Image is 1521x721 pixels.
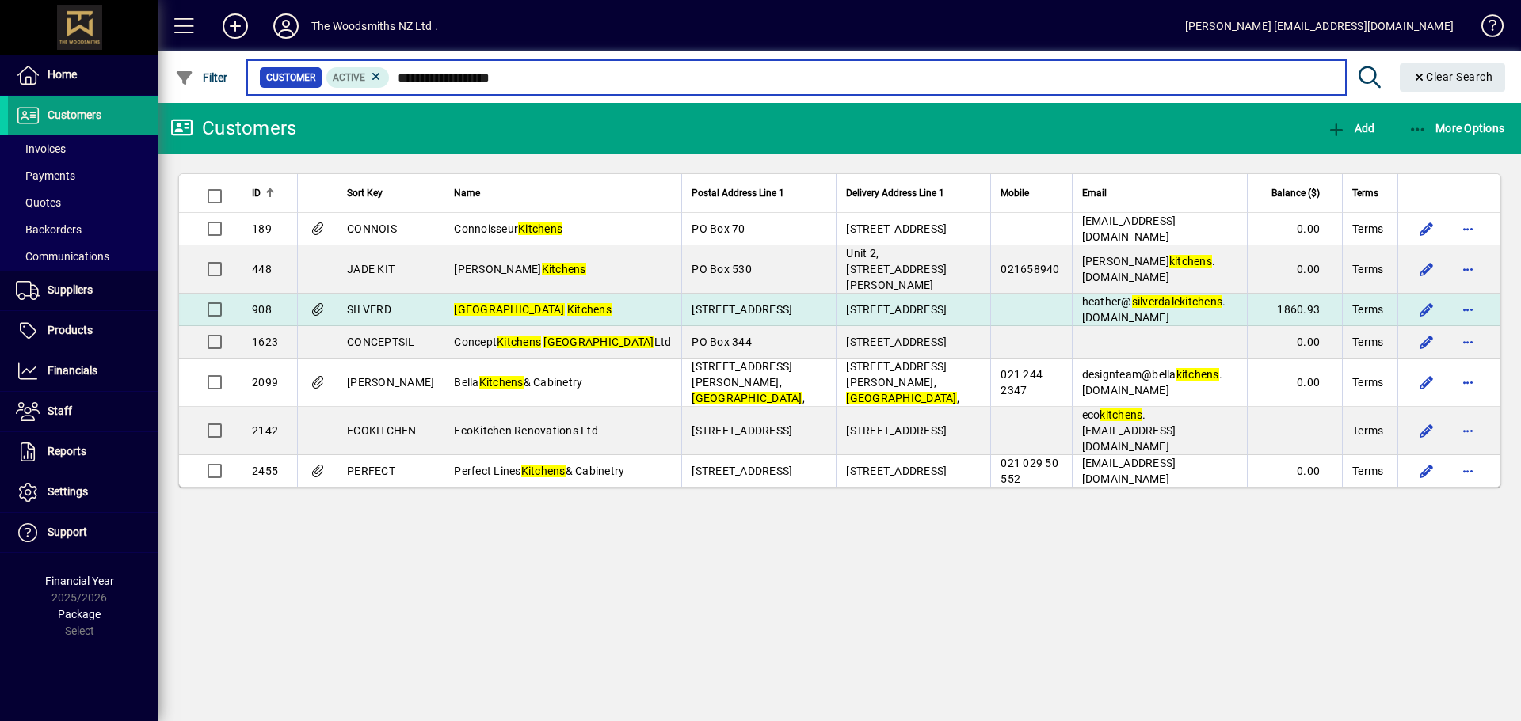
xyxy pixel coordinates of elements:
[8,189,158,216] a: Quotes
[261,12,311,40] button: Profile
[1455,458,1481,484] button: More options
[8,55,158,95] a: Home
[1132,295,1180,308] em: silverdale
[1414,216,1439,241] button: Edit
[846,360,959,404] span: [STREET_ADDRESS][PERSON_NAME], ,
[692,184,784,202] span: Postal Address Line 1
[1414,297,1439,322] button: Edit
[1414,256,1439,282] button: Edit
[454,184,480,202] span: Name
[1412,70,1493,83] span: Clear Search
[1257,184,1334,202] div: Balance ($)
[8,216,158,243] a: Backorders
[347,336,415,348] span: CONCEPTSIL
[454,263,585,275] span: [PERSON_NAME]
[171,63,232,92] button: Filter
[48,485,88,498] span: Settings
[1185,13,1454,39] div: [PERSON_NAME] [EMAIL_ADDRESS][DOMAIN_NAME]
[8,135,158,162] a: Invoices
[8,472,158,512] a: Settings
[48,404,72,417] span: Staff
[1082,368,1222,397] span: designteam@bella .[DOMAIN_NAME]
[454,424,598,437] span: EcoKitchen Renovations Ltd
[1455,216,1481,241] button: More options
[1001,184,1029,202] span: Mobile
[846,222,947,235] span: [STREET_ADDRESS]
[266,70,315,85] span: Customer
[311,13,438,39] div: The Woodsmiths NZ Ltd .
[1176,368,1219,381] em: kitchens
[252,184,288,202] div: ID
[692,465,792,477] span: [STREET_ADDRESS]
[252,465,278,477] span: 2455
[454,376,582,389] span: Bella & Cabinetry
[1352,184,1378,202] span: Terms
[1001,368,1043,397] span: 021 244 2347
[1414,418,1439,443] button: Edit
[252,184,261,202] span: ID
[48,526,87,538] span: Support
[1352,463,1383,479] span: Terms
[252,303,272,316] span: 908
[1180,295,1222,308] em: kitchens
[479,376,524,389] em: Kitchens
[8,311,158,351] a: Products
[1082,184,1107,202] span: Email
[333,72,365,83] span: Active
[1405,114,1509,142] button: More Options
[692,392,802,404] em: [GEOGRAPHIC_DATA]
[347,263,395,275] span: JADE KIT
[1247,245,1342,294] td: 0.00
[1082,408,1176,453] span: eco .[EMAIL_ADDRESS][DOMAIN_NAME]
[1247,326,1342,359] td: 0.00
[846,465,947,477] span: [STREET_ADDRESS]
[1352,302,1383,317] span: Terms
[175,71,228,84] span: Filter
[1455,370,1481,395] button: More options
[1001,184,1062,202] div: Mobile
[16,196,61,209] span: Quotes
[846,336,947,348] span: [STREET_ADDRESS]
[518,222,562,235] em: Kitchens
[1082,184,1237,202] div: Email
[1455,418,1481,443] button: More options
[326,67,390,88] mat-chip: Activation Status: Active
[8,513,158,552] a: Support
[8,351,158,391] a: Financials
[48,108,101,121] span: Customers
[1470,3,1501,55] a: Knowledge Base
[252,222,272,235] span: 189
[347,424,417,437] span: ECOKITCHEN
[1414,329,1439,355] button: Edit
[846,184,944,202] span: Delivery Address Line 1
[1001,457,1058,485] span: 021 029 50 552
[1352,374,1383,390] span: Terms
[567,303,612,316] em: Kitchens
[210,12,261,40] button: Add
[1247,455,1342,487] td: 0.00
[347,376,434,389] span: [PERSON_NAME]
[252,424,278,437] span: 2142
[692,336,752,348] span: PO Box 344
[521,465,566,477] em: Kitchens
[497,336,541,348] em: Kitchens
[1271,184,1320,202] span: Balance ($)
[1400,63,1506,92] button: Clear
[846,303,947,316] span: [STREET_ADDRESS]
[1455,256,1481,282] button: More options
[16,223,82,236] span: Backorders
[8,271,158,310] a: Suppliers
[1082,255,1216,283] span: [PERSON_NAME] .[DOMAIN_NAME]
[16,250,109,263] span: Communications
[454,303,564,316] em: [GEOGRAPHIC_DATA]
[48,324,93,336] span: Products
[170,116,296,141] div: Customers
[252,263,272,275] span: 448
[8,392,158,431] a: Staff
[454,222,562,235] span: Connoisseur
[1455,329,1481,355] button: More options
[846,247,947,291] span: Unit 2, [STREET_ADDRESS][PERSON_NAME]
[1323,114,1378,142] button: Add
[542,263,586,275] em: Kitchens
[846,424,947,437] span: [STREET_ADDRESS]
